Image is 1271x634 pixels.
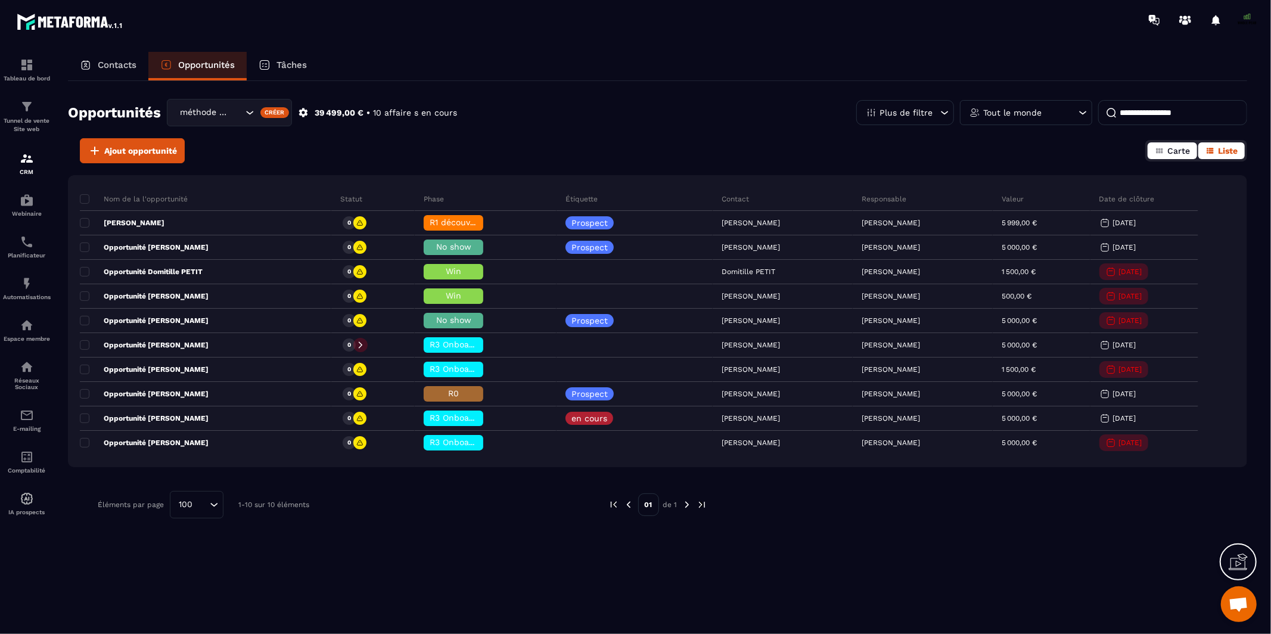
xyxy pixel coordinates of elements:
[80,218,164,228] p: [PERSON_NAME]
[430,364,490,374] span: R3 Onboarding
[571,390,608,398] p: Prospect
[1002,390,1037,398] p: 5 000,00 €
[862,390,920,398] p: [PERSON_NAME]
[446,291,461,300] span: Win
[983,108,1042,117] p: Tout le monde
[663,500,678,509] p: de 1
[315,107,363,119] p: 39 499,00 €
[80,414,209,423] p: Opportunité [PERSON_NAME]
[231,106,243,119] input: Search for option
[20,318,34,332] img: automations
[1221,586,1257,622] a: Ouvrir le chat
[3,335,51,342] p: Espace membre
[20,492,34,506] img: automations
[80,340,209,350] p: Opportunité [PERSON_NAME]
[862,316,920,325] p: [PERSON_NAME]
[20,100,34,114] img: formation
[862,365,920,374] p: [PERSON_NAME]
[862,292,920,300] p: [PERSON_NAME]
[104,145,177,157] span: Ajout opportunité
[1113,243,1136,251] p: [DATE]
[3,117,51,133] p: Tunnel de vente Site web
[20,235,34,249] img: scheduler
[436,315,471,325] span: No show
[623,499,634,510] img: prev
[1119,439,1142,447] p: [DATE]
[80,138,185,163] button: Ajout opportunité
[862,414,920,422] p: [PERSON_NAME]
[1002,243,1037,251] p: 5 000,00 €
[565,194,598,204] p: Étiquette
[3,509,51,515] p: IA prospects
[1002,268,1036,276] p: 1 500,00 €
[3,294,51,300] p: Automatisations
[175,498,197,511] span: 100
[424,194,444,204] p: Phase
[167,99,292,126] div: Search for option
[80,438,209,447] p: Opportunité [PERSON_NAME]
[197,498,207,511] input: Search for option
[862,243,920,251] p: [PERSON_NAME]
[20,360,34,374] img: social-network
[1198,142,1245,159] button: Liste
[347,292,351,300] p: 0
[347,341,351,349] p: 0
[3,377,51,390] p: Réseaux Sociaux
[80,243,209,252] p: Opportunité [PERSON_NAME]
[347,414,351,422] p: 0
[1119,292,1142,300] p: [DATE]
[3,351,51,399] a: social-networksocial-networkRéseaux Sociaux
[3,309,51,351] a: automationsautomationsEspace membre
[430,217,487,227] span: R1 découverte
[3,425,51,432] p: E-mailing
[571,414,607,422] p: en cours
[3,184,51,226] a: automationsautomationsWebinaire
[3,49,51,91] a: formationformationTableau de bord
[1002,194,1024,204] p: Valeur
[20,58,34,72] img: formation
[430,437,490,447] span: R3 Onboarding
[1218,146,1238,156] span: Liste
[347,365,351,374] p: 0
[1113,414,1136,422] p: [DATE]
[571,243,608,251] p: Prospect
[1148,142,1197,159] button: Carte
[148,52,247,80] a: Opportunités
[1002,414,1037,422] p: 5 000,00 €
[862,219,920,227] p: [PERSON_NAME]
[3,75,51,82] p: Tableau de bord
[3,399,51,441] a: emailemailE-mailing
[3,142,51,184] a: formationformationCRM
[682,499,692,510] img: next
[347,390,351,398] p: 0
[3,226,51,268] a: schedulerschedulerPlanificateur
[1002,316,1037,325] p: 5 000,00 €
[448,389,459,398] span: R0
[3,169,51,175] p: CRM
[3,252,51,259] p: Planificateur
[373,107,457,119] p: 10 affaire s en cours
[178,60,235,70] p: Opportunités
[1113,219,1136,227] p: [DATE]
[347,268,351,276] p: 0
[20,276,34,291] img: automations
[20,193,34,207] img: automations
[98,501,164,509] p: Éléments par page
[1099,194,1155,204] p: Date de clôture
[347,243,351,251] p: 0
[260,107,290,118] div: Créer
[862,268,920,276] p: [PERSON_NAME]
[98,60,136,70] p: Contacts
[80,389,209,399] p: Opportunité [PERSON_NAME]
[862,341,920,349] p: [PERSON_NAME]
[608,499,619,510] img: prev
[1119,316,1142,325] p: [DATE]
[68,52,148,80] a: Contacts
[638,493,659,516] p: 01
[1002,365,1036,374] p: 1 500,00 €
[862,439,920,447] p: [PERSON_NAME]
[347,439,351,447] p: 0
[80,291,209,301] p: Opportunité [PERSON_NAME]
[80,365,209,374] p: Opportunité [PERSON_NAME]
[238,501,309,509] p: 1-10 sur 10 éléments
